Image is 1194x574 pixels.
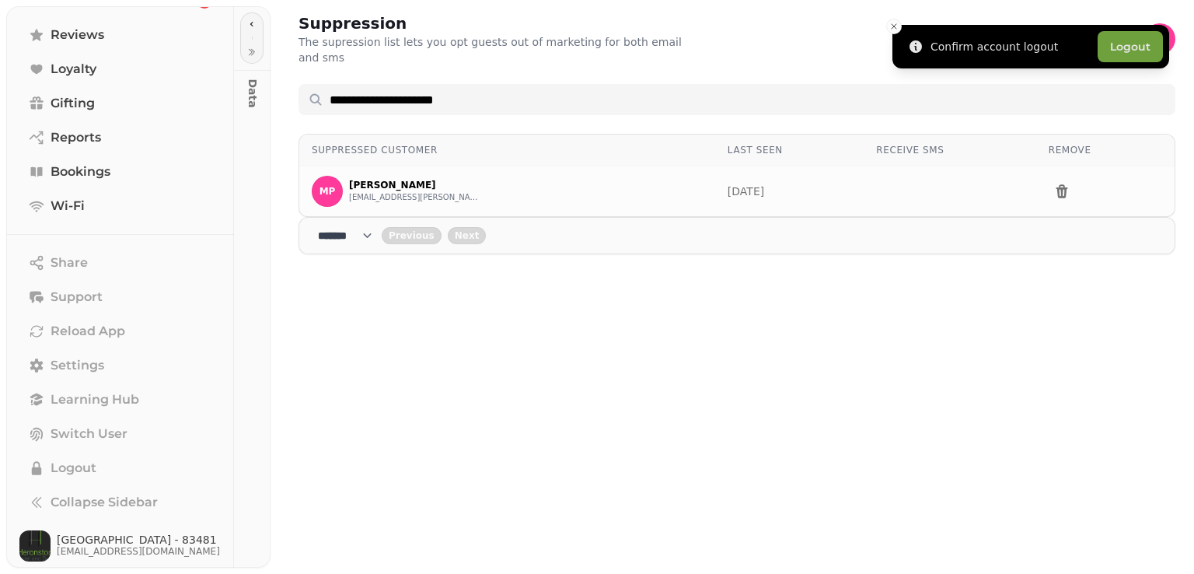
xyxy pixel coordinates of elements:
span: Settings [51,356,104,375]
span: [GEOGRAPHIC_DATA] - 83481 [57,534,220,545]
a: [DATE] [728,185,764,198]
nav: Pagination [298,217,1175,254]
button: Support [19,282,222,313]
p: [PERSON_NAME] [349,179,481,191]
span: Reload App [51,322,125,341]
div: Receive SMS [876,144,1023,156]
div: Remove [1049,144,1162,156]
span: MP [319,186,336,197]
a: Wi-Fi [19,191,222,222]
span: Learning Hub [51,390,139,409]
button: [EMAIL_ADDRESS][PERSON_NAME][DOMAIN_NAME] [349,191,481,204]
span: Switch User [51,425,127,443]
span: Next [455,231,480,240]
button: Share [19,247,222,278]
span: Share [51,254,88,272]
button: Logout [19,453,222,484]
a: Gifting [19,88,222,119]
span: Support [51,288,103,306]
a: Reports [19,122,222,153]
p: The supression list lets you opt guests out of marketing for both email and sms [298,34,696,65]
span: Reviews [51,26,104,44]
span: Reports [51,128,101,147]
button: delete [1049,178,1075,205]
a: Reviews [19,19,222,51]
p: Data [239,67,267,103]
button: Switch User [19,418,222,450]
span: Previous [389,231,435,240]
span: Wi-Fi [51,197,85,215]
div: Last Seen [728,144,851,156]
span: [EMAIL_ADDRESS][DOMAIN_NAME] [57,545,220,558]
div: Confirm account logout [930,39,1058,54]
span: Logout [51,459,96,478]
a: Settings [19,350,222,381]
img: User avatar [19,530,51,562]
button: back [382,227,442,244]
a: Loyalty [19,54,222,85]
button: Logout [1098,31,1163,62]
a: Learning Hub [19,384,222,415]
span: Collapse Sidebar [51,493,158,512]
span: Loyalty [51,60,96,79]
div: Suppressed Customer [312,144,703,156]
h2: Suppression [298,12,597,34]
span: Bookings [51,163,110,181]
button: Close toast [886,19,902,34]
button: next [448,227,487,244]
button: Reload App [19,316,222,347]
button: Collapse Sidebar [19,487,222,518]
button: User avatar[GEOGRAPHIC_DATA] - 83481[EMAIL_ADDRESS][DOMAIN_NAME] [19,530,222,562]
a: Bookings [19,156,222,187]
span: Gifting [51,94,95,113]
